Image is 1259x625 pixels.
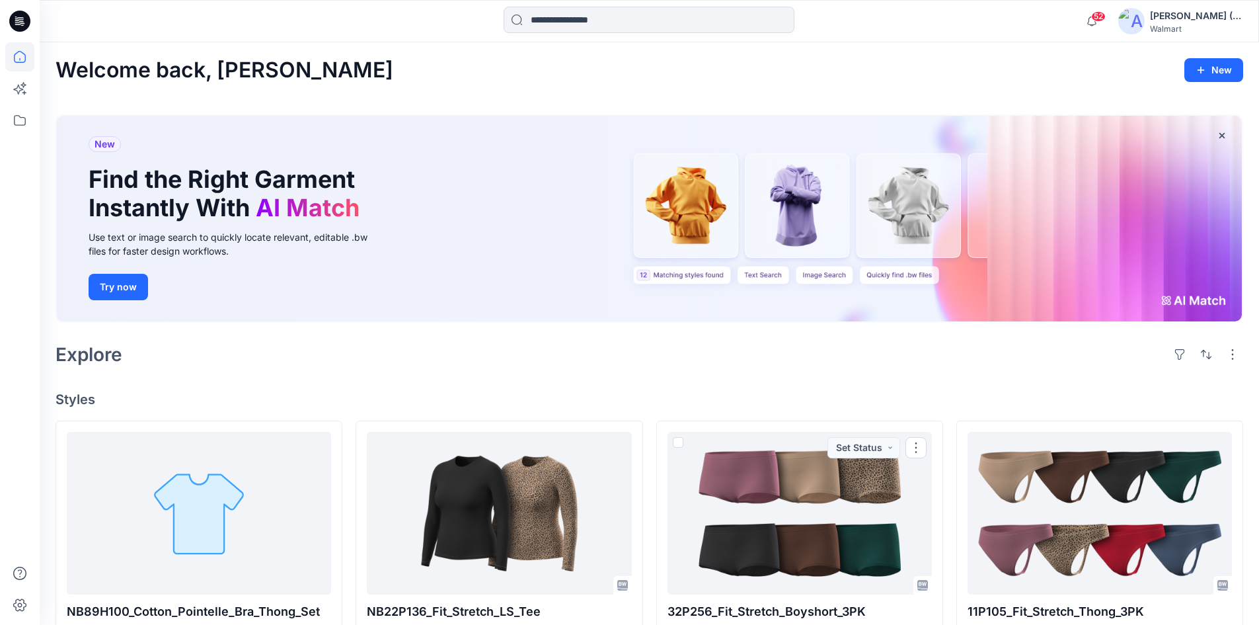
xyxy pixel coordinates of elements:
h4: Styles [56,392,1243,407]
p: 32P256_Fit_Stretch_Boyshort_3PK [668,603,932,621]
a: NB22P136_Fit_Stretch_LS_Tee [367,432,631,595]
p: NB89H100_Cotton_Pointelle_Bra_Thong_Set [67,603,331,621]
h2: Explore [56,344,122,365]
h1: Find the Right Garment Instantly With [89,165,366,222]
a: NB89H100_Cotton_Pointelle_Bra_Thong_Set [67,432,331,595]
div: [PERSON_NAME] (Delta Galil) [1150,8,1242,24]
span: New [95,136,115,152]
a: 32P256_Fit_Stretch_Boyshort_3PK [668,432,932,595]
a: 11P105_Fit_Stretch_Thong_3PK [968,432,1232,595]
span: 52 [1091,11,1106,22]
p: 11P105_Fit_Stretch_Thong_3PK [968,603,1232,621]
div: Walmart [1150,24,1242,34]
img: avatar [1118,8,1145,34]
button: Try now [89,274,148,300]
p: NB22P136_Fit_Stretch_LS_Tee [367,603,631,621]
h2: Welcome back, [PERSON_NAME] [56,58,393,83]
button: New [1184,58,1243,82]
span: AI Match [256,193,360,222]
div: Use text or image search to quickly locate relevant, editable .bw files for faster design workflows. [89,230,386,258]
